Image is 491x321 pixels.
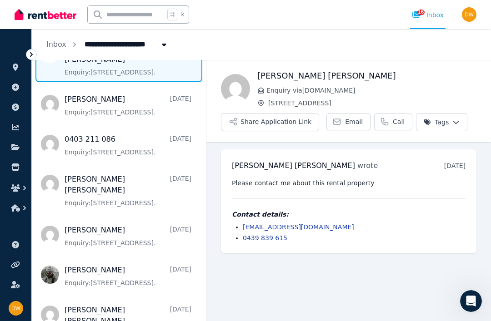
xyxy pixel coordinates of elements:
a: Email [326,113,371,130]
a: [PERSON_NAME][DATE]Enquiry:[STREET_ADDRESS]. [65,265,191,287]
a: [PERSON_NAME][DATE]Enquiry:[STREET_ADDRESS]. [65,94,191,117]
button: Home [159,4,176,21]
span: Call [393,117,405,126]
div: Hey there 👋 Welcome to RentBetter!On RentBetter, taking control and managing your property is eas... [7,52,149,117]
b: What can we help you with [DATE]? [15,103,142,110]
time: [DATE] [444,162,466,169]
h1: [PERSON_NAME] [PERSON_NAME] [257,69,476,82]
div: On RentBetter you can list your property on [DOMAIN_NAME] and [DOMAIN_NAME] and the listing will ... [15,169,142,213]
iframe: Intercom live chat [460,290,482,312]
div: On RentBetter, taking control and managing your property is easier than ever before. [15,71,142,98]
span: [PERSON_NAME] [PERSON_NAME] [232,161,355,170]
a: [PERSON_NAME] [PERSON_NAME][DATE]Enquiry:[STREET_ADDRESS]. [65,174,191,207]
a: Call [374,113,412,130]
div: [DATE] [7,124,175,136]
div: Inbox [412,10,444,20]
img: Profile image for The RentBetter Team [26,5,40,20]
button: go back [6,4,23,21]
div: The RentBetter Team says… [7,163,175,220]
div: I'm looking to sell my property [63,136,175,156]
div: On RentBetter you can list your property on [DOMAIN_NAME] and [DOMAIN_NAME]for a flat fee of $399... [7,163,149,219]
span: [STREET_ADDRESS] [268,99,476,108]
span: k [181,11,184,18]
a: 0439 839 615 [243,234,287,242]
pre: Please contact me about this rental property [232,178,466,188]
span: wrote [357,161,378,170]
h1: The RentBetter Team [44,5,120,11]
div: Hey there 👋 Welcome to RentBetter! [15,58,142,67]
a: 0403 211 086[DATE]Enquiry:[STREET_ADDRESS]. [65,134,191,157]
div: If you have more questions and would like to chat with a member of our team or, you'd simply just... [7,220,149,275]
div: Denise says… [7,136,175,163]
a: [PERSON_NAME][DATE]Enquiry:[STREET_ADDRESS]. [65,225,191,247]
a: [EMAIL_ADDRESS][DOMAIN_NAME] [243,223,354,231]
span: Email [345,117,363,126]
div: The RentBetter Team says… [7,220,175,282]
button: Tags [416,113,467,131]
b: for a flat fee of $399 [15,187,122,203]
span: ORGANISE [7,50,36,56]
a: [PERSON_NAME] [PERSON_NAME][DATE]Enquiry:[STREET_ADDRESS]. [65,43,191,77]
span: Enquiry via [DOMAIN_NAME] [266,86,476,95]
span: Tags [424,118,449,127]
img: Denise Whitsed [462,7,476,22]
h4: Contact details: [232,210,466,219]
p: The team can also help [44,11,113,20]
div: If you have more questions and would like to chat with a member of our team or, you'd simply just... [15,225,142,270]
img: Denise Whitsed [9,301,23,316]
div: I'm looking to sell my property [70,142,167,151]
span: 16 [417,10,425,15]
nav: Breadcrumb [32,29,183,60]
div: The RentBetter Team says… [7,52,175,124]
a: Inbox [46,40,66,49]
img: Nill Stapleton [221,74,250,103]
img: RentBetter [15,8,76,21]
button: Share Application Link [221,113,319,131]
